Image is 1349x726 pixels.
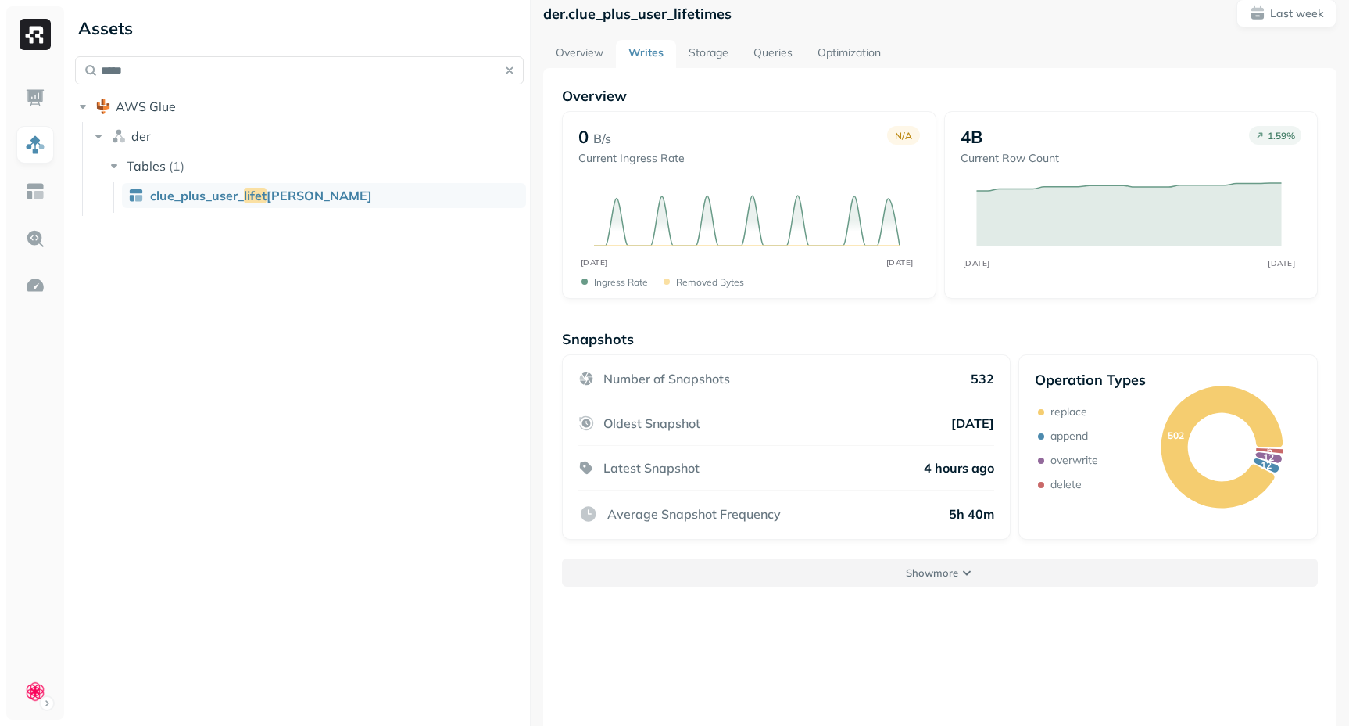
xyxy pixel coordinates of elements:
[906,566,958,580] p: Show more
[543,40,616,68] a: Overview
[25,181,45,202] img: Asset Explorer
[949,506,994,522] p: 5h 40m
[961,151,1059,166] p: Current Row Count
[25,88,45,108] img: Dashboard
[91,124,524,149] button: der
[111,128,127,144] img: namespace
[128,188,144,203] img: table
[741,40,805,68] a: Queries
[594,276,648,288] p: Ingress Rate
[603,371,730,386] p: Number of Snapshots
[25,135,45,155] img: Assets
[676,276,744,288] p: Removed bytes
[924,460,994,476] p: 4 hours ago
[1268,130,1295,142] p: 1.59 %
[543,5,732,23] p: der.clue_plus_user_lifetimes
[25,275,45,296] img: Optimization
[1050,429,1088,444] p: append
[961,126,982,148] p: 4B
[267,188,372,203] span: [PERSON_NAME]
[1050,453,1098,468] p: overwrite
[25,228,45,249] img: Query Explorer
[1050,477,1082,492] p: delete
[1168,429,1184,441] text: 502
[578,151,685,166] p: Current Ingress Rate
[562,330,634,348] p: Snapshots
[562,87,1318,105] p: Overview
[75,94,524,119] button: AWS Glue
[676,40,741,68] a: Storage
[603,415,700,431] p: Oldest Snapshot
[1263,451,1274,463] text: 12
[607,506,781,522] p: Average Snapshot Frequency
[127,158,166,174] span: Tables
[1268,258,1295,268] tspan: [DATE]
[131,128,151,144] span: der
[562,559,1318,587] button: Showmore
[581,257,608,268] tspan: [DATE]
[75,16,524,41] div: Assets
[244,188,267,203] span: lifet
[805,40,893,68] a: Optimization
[95,99,111,114] img: root
[962,258,989,268] tspan: [DATE]
[122,183,526,208] a: clue_plus_user_lifet[PERSON_NAME]
[578,126,589,148] p: 0
[1267,444,1272,456] text: 6
[1270,6,1323,21] p: Last week
[895,130,912,142] p: N/A
[593,129,611,148] p: B/s
[20,19,51,50] img: Ryft
[106,153,525,178] button: Tables(1)
[971,371,994,386] p: 532
[150,188,244,203] span: clue_plus_user_
[116,99,176,114] span: AWS Glue
[24,681,46,703] img: Clue
[1050,404,1087,419] p: replace
[951,415,994,431] p: [DATE]
[169,158,184,174] p: ( 1 )
[1261,459,1272,471] text: 12
[603,460,700,476] p: Latest Snapshot
[886,257,914,268] tspan: [DATE]
[616,40,676,68] a: Writes
[1035,371,1146,389] p: Operation Types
